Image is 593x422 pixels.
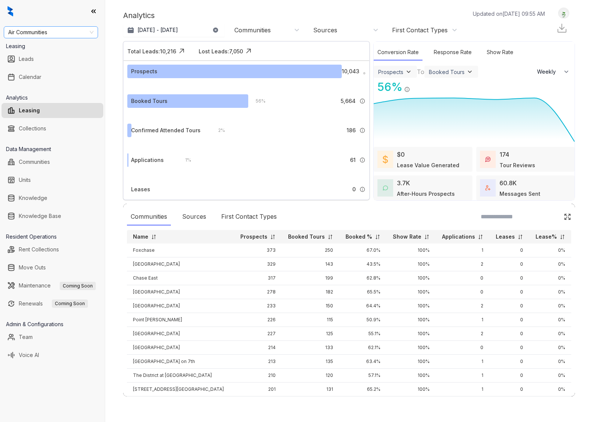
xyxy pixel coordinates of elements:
img: sorting [270,234,276,240]
td: [STREET_ADDRESS][GEOGRAPHIC_DATA] [127,383,234,396]
td: 1 [436,369,489,383]
td: 214 [234,341,282,355]
td: 1 [436,244,489,257]
div: Prospects [131,67,157,76]
span: 61 [350,156,356,164]
p: Leases [496,233,515,240]
td: 100% [386,271,436,285]
td: 0 [436,285,489,299]
td: 100% [386,327,436,341]
td: 227 [234,327,282,341]
div: To [417,67,424,76]
td: 2 [436,327,489,341]
div: Booked Tours [429,69,465,75]
div: Response Rate [430,44,475,61]
td: 64.4% [339,299,386,313]
td: 0 [489,341,529,355]
td: 213 [234,355,282,369]
td: 125 [282,327,339,341]
a: Communities [19,154,50,169]
li: Maintenance [2,278,103,293]
div: Conversion Rate [374,44,422,61]
li: Units [2,172,103,188]
a: Rent Collections [19,242,59,257]
img: sorting [151,234,157,240]
img: sorting [327,234,333,240]
p: Analytics [123,10,155,21]
a: RenewalsComing Soon [19,296,91,311]
td: 0 [436,271,489,285]
p: Booked Tours [288,233,325,240]
td: The District at [GEOGRAPHIC_DATA] [127,369,234,383]
td: 233 [234,299,282,313]
div: Messages Sent [499,190,540,198]
td: 0% [529,383,571,396]
button: [DATE] - [DATE] [123,23,225,37]
td: 0% [529,271,571,285]
td: 115 [282,313,339,327]
div: First Contact Types [392,26,448,34]
h3: Resident Operations [6,233,105,240]
li: Communities [2,154,103,169]
td: [GEOGRAPHIC_DATA] [127,285,234,299]
td: 0 [489,383,529,396]
p: Updated on [DATE] 09:55 AM [473,10,545,18]
li: Knowledge [2,191,103,206]
td: [GEOGRAPHIC_DATA] on 7th [127,355,234,369]
div: Lost Leads: 7,050 [199,47,243,55]
td: 0% [529,341,571,355]
td: 57.1% [339,369,386,383]
div: Total Leads: 10,216 [127,47,176,55]
td: 0 [489,327,529,341]
td: 43.5% [339,257,386,271]
div: 56 % [374,79,403,95]
div: 1 % [178,156,191,164]
td: 100% [386,396,436,410]
td: 182 [282,285,339,299]
td: [GEOGRAPHIC_DATA] [127,257,234,271]
td: 100% [386,341,436,355]
td: [GEOGRAPHIC_DATA] [127,327,234,341]
a: Voice AI [19,348,39,363]
td: 0% [529,285,571,299]
img: ViewFilterArrow [405,68,412,76]
p: Name [133,233,148,240]
div: Prospects [378,69,403,75]
td: 133 [282,341,339,355]
td: Point [PERSON_NAME] [127,313,234,327]
img: sorting [518,234,523,240]
div: Booked Tours [131,97,167,105]
span: 10,043 [342,67,359,76]
td: 201 [234,383,282,396]
td: 67.0% [339,244,386,257]
img: ViewFilterArrow [466,68,474,76]
td: [GEOGRAPHIC_DATA] [127,341,234,355]
td: 199 [282,271,339,285]
h3: Leasing [6,42,105,50]
img: logo [8,6,13,17]
div: Leases [131,185,150,194]
td: 0 [489,313,529,327]
img: Click Icon [410,80,421,91]
td: 0 [436,341,489,355]
td: 0% [529,299,571,313]
div: First Contact Types [217,208,281,225]
a: Knowledge Base [19,209,61,224]
a: Calendar [19,70,41,85]
div: 3.7K [397,178,410,188]
img: Click Icon [176,45,187,57]
td: 51.3% [339,396,386,410]
a: Knowledge [19,191,47,206]
td: 0% [529,327,571,341]
img: sorting [375,234,380,240]
p: Applications [442,233,475,240]
span: 0 [352,185,356,194]
div: Sources [178,208,210,225]
td: 0 [489,271,529,285]
td: 0 [489,369,529,383]
div: Tour Reviews [499,161,535,169]
td: 0% [529,369,571,383]
td: 226 [234,313,282,327]
img: Info [404,86,410,92]
td: 150 [282,299,339,313]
